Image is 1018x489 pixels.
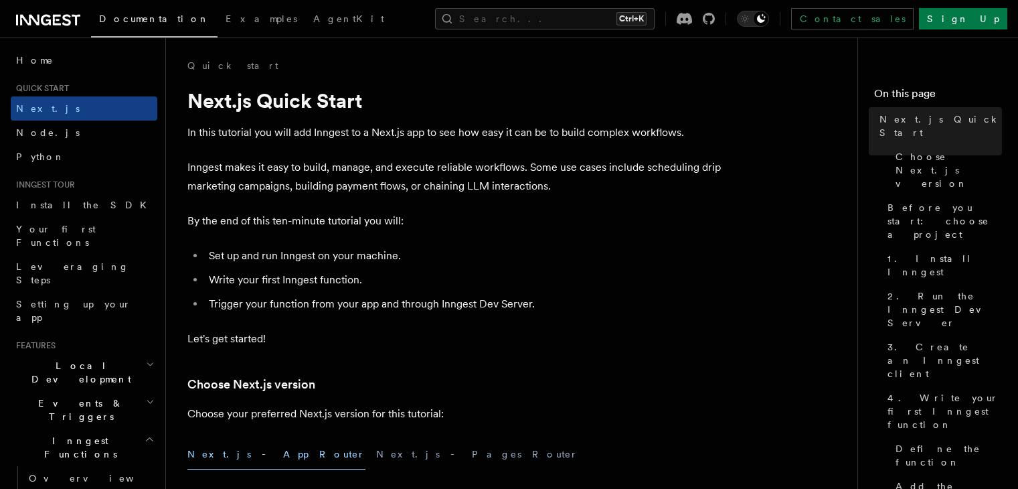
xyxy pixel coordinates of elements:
button: Next.js - App Router [187,439,365,470]
a: Define the function [890,437,1002,474]
button: Events & Triggers [11,391,157,429]
button: Local Development [11,354,157,391]
span: Events & Triggers [11,397,146,423]
li: Write your first Inngest function. [205,271,723,289]
h4: On this page [874,86,1002,107]
a: 2. Run the Inngest Dev Server [882,284,1002,335]
a: Next.js Quick Start [874,107,1002,145]
span: Install the SDK [16,200,155,210]
p: In this tutorial you will add Inngest to a Next.js app to see how easy it can be to build complex... [187,123,723,142]
span: Node.js [16,127,80,138]
span: Next.js Quick Start [879,113,1002,139]
li: Trigger your function from your app and through Inngest Dev Server. [205,295,723,313]
a: Documentation [91,4,218,38]
a: Choose Next.js version [187,375,315,394]
a: 4. Write your first Inngest function [882,386,1002,437]
span: Choose Next.js version [896,150,1002,190]
span: Your first Functions [16,224,96,248]
a: Python [11,145,157,169]
span: Examples [226,13,297,24]
span: AgentKit [313,13,384,24]
p: By the end of this ten-minute tutorial you will: [187,212,723,230]
kbd: Ctrl+K [616,12,647,25]
span: 3. Create an Inngest client [887,340,1002,380]
li: Set up and run Inngest on your machine. [205,247,723,265]
p: Choose your preferred Next.js version for this tutorial: [187,405,723,423]
button: Next.js - Pages Router [376,439,578,470]
span: Python [16,151,65,162]
a: 1. Install Inngest [882,247,1002,284]
span: Documentation [99,13,209,24]
span: Overview [29,473,167,484]
a: Leveraging Steps [11,255,157,292]
span: Features [11,340,56,351]
span: 1. Install Inngest [887,252,1002,279]
p: Let's get started! [187,330,723,348]
span: Setting up your app [16,299,131,323]
a: Quick start [187,59,278,72]
span: Before you start: choose a project [887,201,1002,241]
span: Leveraging Steps [16,261,129,285]
span: Define the function [896,442,1002,469]
h1: Next.js Quick Start [187,88,723,113]
a: Setting up your app [11,292,157,330]
a: Examples [218,4,305,36]
button: Search...Ctrl+K [435,8,655,29]
a: Node.js [11,121,157,145]
a: AgentKit [305,4,392,36]
a: Before you start: choose a project [882,196,1002,247]
a: Sign Up [919,8,1007,29]
a: Your first Functions [11,217,157,255]
span: 4. Write your first Inngest function [887,391,1002,431]
span: Home [16,54,54,67]
a: Contact sales [791,8,914,29]
span: 2. Run the Inngest Dev Server [887,289,1002,330]
a: Next.js [11,96,157,121]
a: 3. Create an Inngest client [882,335,1002,386]
span: Quick start [11,83,69,94]
button: Inngest Functions [11,429,157,466]
a: Choose Next.js version [890,145,1002,196]
p: Inngest makes it easy to build, manage, and execute reliable workflows. Some use cases include sc... [187,158,723,196]
span: Inngest tour [11,180,75,190]
span: Next.js [16,103,80,114]
span: Inngest Functions [11,434,145,461]
a: Home [11,48,157,72]
a: Install the SDK [11,193,157,217]
button: Toggle dark mode [737,11,769,27]
span: Local Development [11,359,146,386]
